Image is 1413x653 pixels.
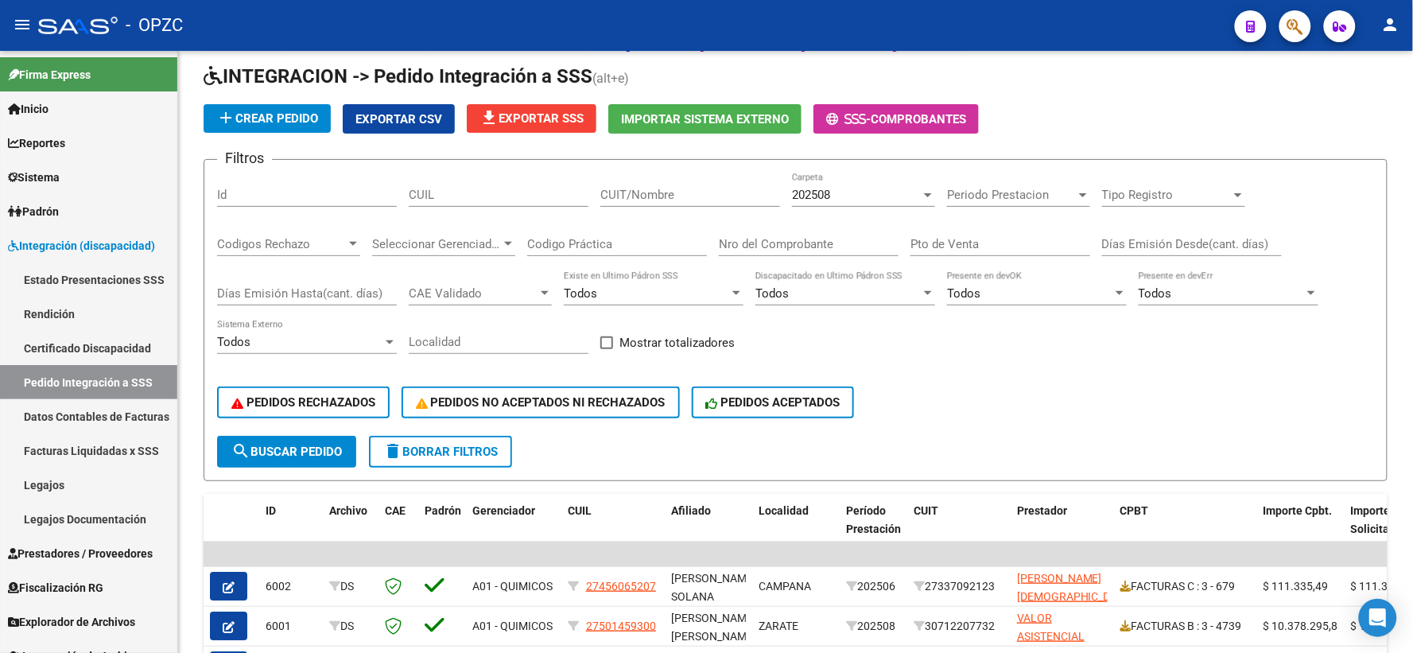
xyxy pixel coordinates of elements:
span: Buscar Pedido [231,445,342,459]
span: PEDIDOS ACEPTADOS [706,395,840,410]
div: 27337092123 [914,577,1004,596]
span: A01 - QUIMICOS [472,620,553,632]
span: Firma Express [8,66,91,84]
span: 27456065207 [586,580,656,593]
span: 27501459300 [586,620,656,632]
span: Afiliado [671,504,711,517]
span: Codigos Rechazo [217,237,346,251]
mat-icon: add [216,108,235,127]
h3: Filtros [217,147,272,169]
span: $ 111.335,49 [1264,580,1329,593]
span: - OPZC [126,8,183,43]
span: Todos [564,286,597,301]
datatable-header-cell: Importe Cpbt. [1257,494,1345,564]
span: CAE [385,504,406,517]
datatable-header-cell: Archivo [323,494,378,564]
div: 30712207732 [914,617,1004,636]
span: CAMPANA [759,580,811,593]
div: DS [329,617,372,636]
div: FACTURAS C : 3 - 679 [1120,577,1251,596]
button: Exportar CSV [343,104,455,134]
mat-icon: person [1381,15,1400,34]
datatable-header-cell: Padrón [418,494,466,564]
span: Prestador [1017,504,1067,517]
button: PEDIDOS ACEPTADOS [692,387,855,418]
mat-icon: search [231,441,250,461]
span: Gerenciador [472,504,535,517]
datatable-header-cell: ID [259,494,323,564]
div: DS [329,577,372,596]
div: 202506 [846,577,901,596]
span: Padrón [8,203,59,220]
span: Todos [755,286,789,301]
span: Localidad [759,504,809,517]
span: CPBT [1120,504,1149,517]
datatable-header-cell: CAE [378,494,418,564]
mat-icon: delete [383,441,402,461]
span: A01 - QUIMICOS [472,580,553,593]
div: 6002 [266,577,316,596]
button: Crear Pedido [204,104,331,133]
span: Padrón [425,504,461,517]
span: Importar Sistema Externo [621,112,789,126]
button: -Comprobantes [813,104,979,134]
span: Período Prestación [846,504,901,535]
span: - [826,112,871,126]
button: Borrar Filtros [369,436,512,468]
span: $ 10.378.295,84 [1264,620,1345,632]
button: PEDIDOS RECHAZADOS [217,387,390,418]
span: PEDIDOS RECHAZADOS [231,395,375,410]
datatable-header-cell: CPBT [1114,494,1257,564]
span: Importe Solicitado [1351,504,1403,535]
div: Open Intercom Messenger [1359,599,1397,637]
datatable-header-cell: Prestador [1011,494,1114,564]
div: 202508 [846,617,901,636]
span: Archivo [329,504,367,517]
span: CAE Validado [409,286,538,301]
datatable-header-cell: Gerenciador [466,494,561,564]
datatable-header-cell: CUIT [907,494,1011,564]
span: CUIL [568,504,592,517]
div: FACTURAS B : 3 - 4739 [1120,617,1251,636]
span: Todos [1139,286,1172,301]
span: [PERSON_NAME], SOLANA [671,572,759,603]
span: Prestadores / Proveedores [8,545,153,562]
span: Periodo Prestacion [947,188,1076,202]
span: Exportar SSS [479,111,584,126]
span: ZARATE [759,620,798,632]
span: Todos [217,335,250,349]
span: INTEGRACION -> Pedido Integración a SSS [204,65,592,87]
span: 202508 [792,188,830,202]
span: Inicio [8,100,49,118]
span: Integración (discapacidad) [8,237,155,255]
button: Buscar Pedido [217,436,356,468]
datatable-header-cell: Período Prestación [840,494,907,564]
span: [PERSON_NAME][DEMOGRAPHIC_DATA] [PERSON_NAME] [1017,572,1133,621]
mat-icon: menu [13,15,32,34]
span: Tipo Registro [1102,188,1231,202]
span: Reportes [8,134,65,152]
span: Sistema [8,169,60,186]
span: Exportar CSV [355,112,442,126]
datatable-header-cell: Localidad [752,494,840,564]
span: Fiscalización RG [8,579,103,597]
span: Crear Pedido [216,111,318,126]
div: 6001 [266,617,316,636]
span: CUIT [914,504,938,517]
button: PEDIDOS NO ACEPTADOS NI RECHAZADOS [402,387,680,418]
span: Comprobantes [871,112,966,126]
span: Importe Cpbt. [1264,504,1333,517]
span: Borrar Filtros [383,445,498,459]
button: Exportar SSS [467,104,596,133]
span: Seleccionar Gerenciador [372,237,501,251]
button: Importar Sistema Externo [608,104,802,134]
datatable-header-cell: CUIL [561,494,665,564]
span: PEDIDOS NO ACEPTADOS NI RECHAZADOS [416,395,666,410]
span: (alt+e) [592,71,629,86]
datatable-header-cell: Afiliado [665,494,752,564]
span: Mostrar totalizadores [619,333,735,352]
mat-icon: file_download [479,108,499,127]
span: Explorador de Archivos [8,613,135,631]
span: ID [266,504,276,517]
span: Todos [947,286,980,301]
